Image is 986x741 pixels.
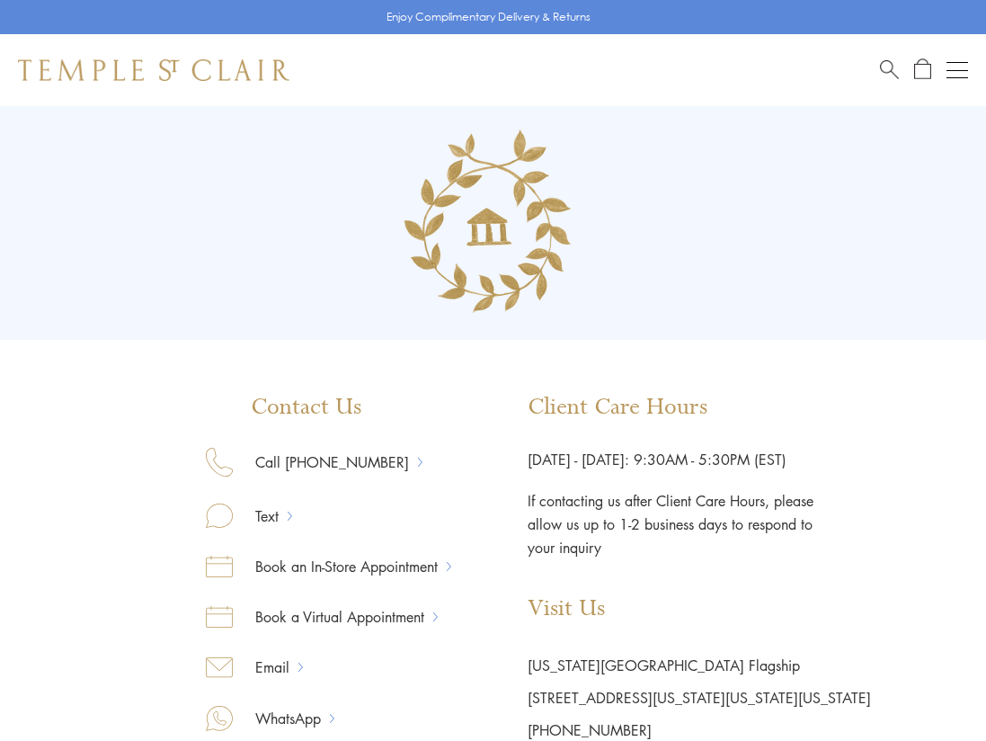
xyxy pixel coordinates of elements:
[233,451,418,474] a: Call [PHONE_NUMBER]
[914,58,931,81] a: Open Shopping Bag
[386,8,591,26] p: Enjoy Complimentary Delivery & Returns
[18,59,289,81] img: Temple St. Clair
[233,504,288,528] a: Text
[880,58,899,81] a: Search
[528,448,871,471] p: [DATE] - [DATE]: 9:30AM - 5:30PM (EST)
[528,595,871,622] p: Visit Us
[528,649,871,682] p: [US_STATE][GEOGRAPHIC_DATA] Flagship
[946,59,968,81] button: Open navigation
[528,394,871,421] p: Client Care Hours
[896,656,968,723] iframe: Gorgias live chat messenger
[528,720,652,740] a: [PHONE_NUMBER]
[528,688,871,708] a: [STREET_ADDRESS][US_STATE][US_STATE][US_STATE]
[233,555,447,578] a: Book an In-Store Appointment
[528,471,815,559] p: If contacting us after Client Care Hours, please allow us up to 1-2 business days to respond to y...
[233,605,433,629] a: Book a Virtual Appointment
[233,707,330,730] a: WhatsApp
[233,656,298,679] a: Email
[383,113,603,334] img: Group_135.png
[206,394,451,421] p: Contact Us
